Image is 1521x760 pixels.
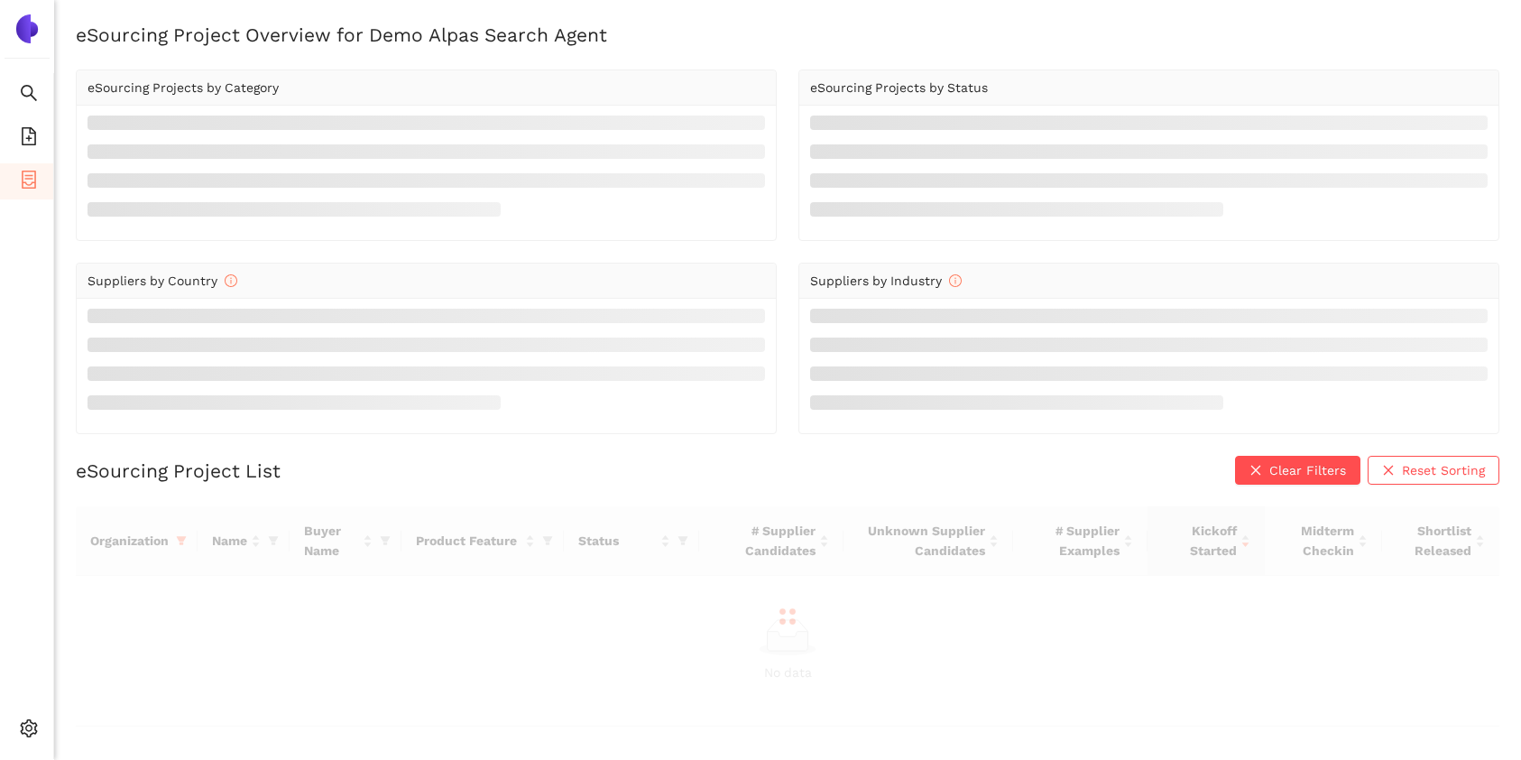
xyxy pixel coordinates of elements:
button: closeReset Sorting [1368,456,1499,485]
span: eSourcing Projects by Category [88,80,279,95]
span: file-add [20,121,38,157]
span: close [1382,464,1395,478]
span: Suppliers by Country [88,273,237,288]
span: close [1249,464,1262,478]
span: Reset Sorting [1402,460,1485,480]
h2: eSourcing Project Overview for Demo Alpas Search Agent [76,22,1499,48]
button: closeClear Filters [1235,456,1360,485]
span: eSourcing Projects by Status [810,80,988,95]
span: search [20,78,38,114]
img: Logo [13,14,41,43]
span: info-circle [949,274,962,287]
h2: eSourcing Project List [76,458,281,484]
span: container [20,164,38,200]
span: info-circle [225,274,237,287]
span: setting [20,713,38,749]
span: Clear Filters [1269,460,1346,480]
span: Suppliers by Industry [810,273,962,288]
